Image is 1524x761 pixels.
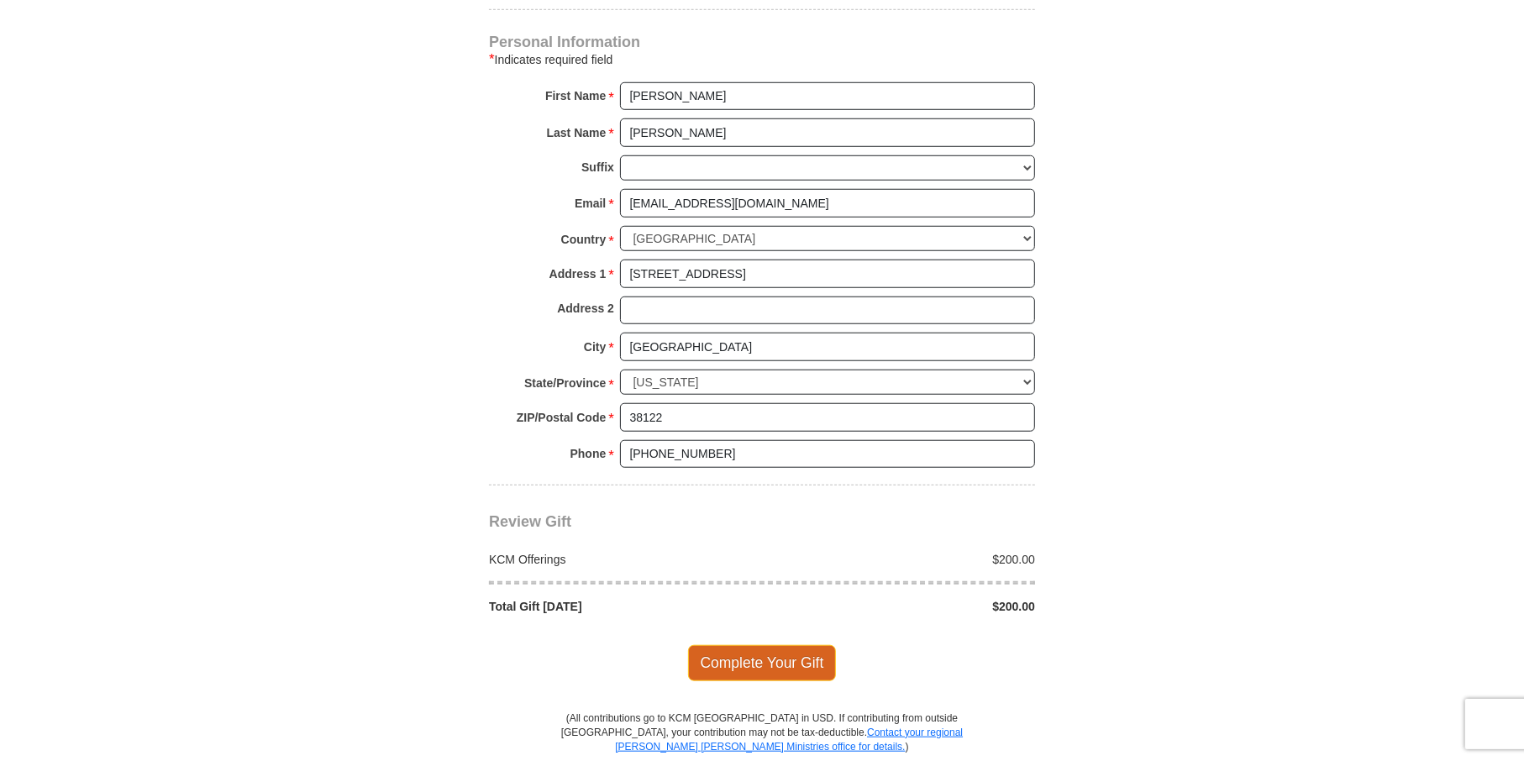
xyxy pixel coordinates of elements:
strong: Country [561,228,607,251]
strong: Email [575,192,606,215]
strong: First Name [545,84,606,108]
div: Indicates required field [489,50,1035,70]
strong: Address 2 [557,297,614,320]
div: Total Gift [DATE] [481,598,763,615]
strong: Last Name [547,121,607,144]
h4: Personal Information [489,35,1035,49]
div: KCM Offerings [481,551,763,568]
span: Review Gift [489,513,571,530]
div: $200.00 [762,551,1044,568]
strong: Address 1 [549,262,607,286]
strong: ZIP/Postal Code [517,406,607,429]
strong: Suffix [581,155,614,179]
strong: City [584,335,606,359]
strong: Phone [570,442,607,465]
a: Contact your regional [PERSON_NAME] [PERSON_NAME] Ministries office for details. [615,727,963,753]
strong: State/Province [524,371,606,395]
span: Complete Your Gift [688,645,837,680]
div: $200.00 [762,598,1044,615]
